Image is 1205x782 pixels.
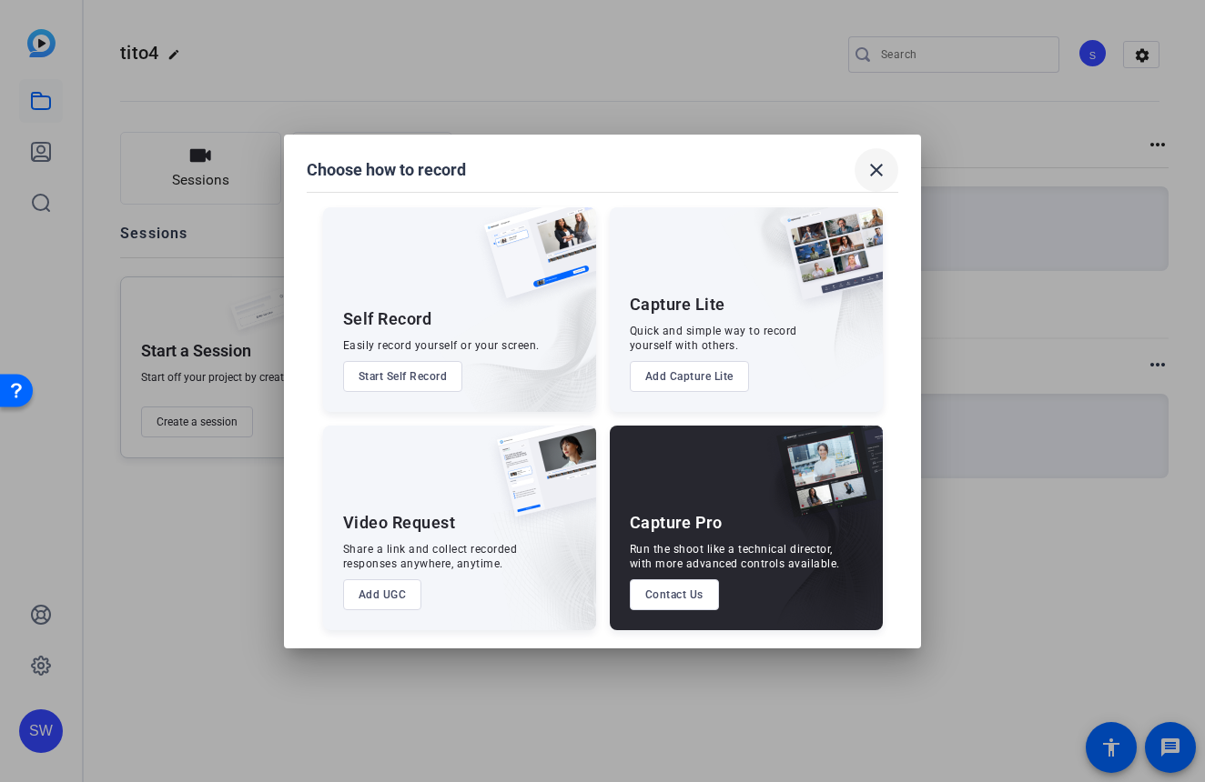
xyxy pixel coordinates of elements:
[630,512,723,534] div: Capture Pro
[471,207,596,316] img: self-record.png
[630,542,840,571] div: Run the shoot like a technical director, with more advanced controls available.
[720,207,883,389] img: embarkstudio-capture-lite.png
[343,579,422,610] button: Add UGC
[307,159,466,181] h1: Choose how to record
[630,324,797,353] div: Quick and simple way to record yourself with others.
[343,308,432,330] div: Self Record
[483,426,596,536] img: ugc-content.png
[438,246,596,412] img: embarkstudio-self-record.png
[748,448,883,630] img: embarkstudio-capture-pro.png
[343,338,540,353] div: Easily record yourself or your screen.
[866,159,887,181] mat-icon: close
[630,294,725,316] div: Capture Lite
[630,361,749,392] button: Add Capture Lite
[491,482,596,630] img: embarkstudio-ugc-content.png
[763,426,883,536] img: capture-pro.png
[770,207,883,318] img: capture-lite.png
[343,512,456,534] div: Video Request
[630,579,719,610] button: Contact Us
[343,542,518,571] div: Share a link and collect recorded responses anywhere, anytime.
[343,361,463,392] button: Start Self Record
